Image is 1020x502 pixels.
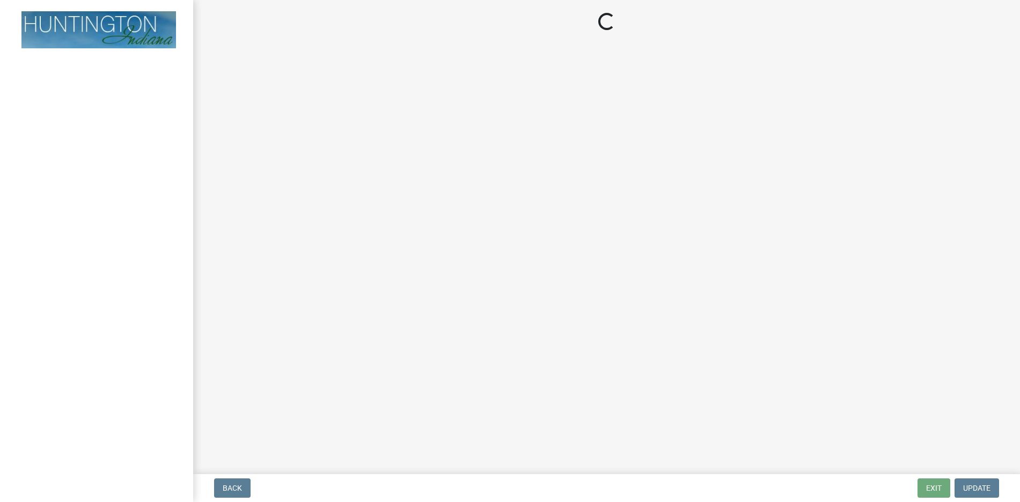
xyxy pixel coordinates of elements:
img: Huntington County, Indiana [21,11,176,48]
span: Back [223,484,242,492]
button: Back [214,478,251,498]
span: Update [963,484,990,492]
button: Exit [918,478,950,498]
button: Update [955,478,999,498]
